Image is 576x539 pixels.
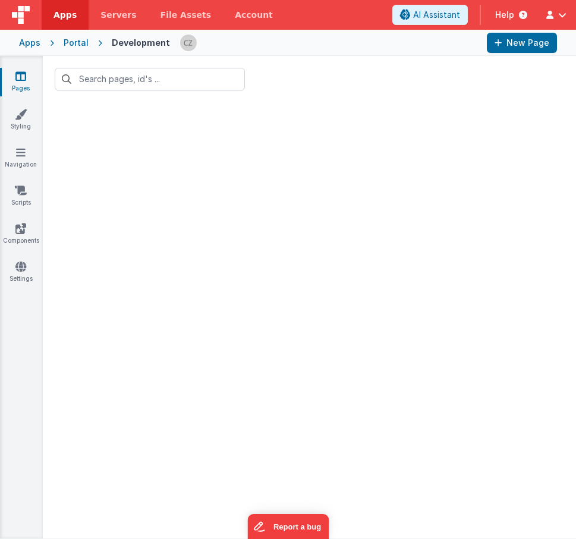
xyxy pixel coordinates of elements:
span: Apps [53,9,77,21]
span: Servers [100,9,136,21]
input: Search pages, id's ... [55,68,245,90]
span: AI Assistant [413,9,460,21]
div: Apps [19,37,40,49]
div: Development [112,37,170,49]
button: New Page [487,33,557,53]
button: AI Assistant [392,5,468,25]
div: Portal [64,37,89,49]
iframe: Marker.io feedback button [247,514,329,539]
span: File Assets [160,9,212,21]
span: Help [495,9,514,21]
img: b4a104e37d07c2bfba7c0e0e4a273d04 [180,35,197,51]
